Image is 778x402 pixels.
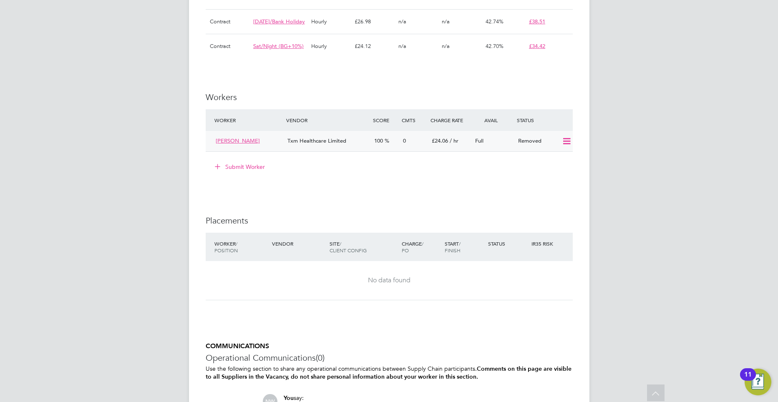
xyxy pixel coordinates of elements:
[442,18,450,25] span: n/a
[398,18,406,25] span: n/a
[442,43,450,50] span: n/a
[443,236,486,258] div: Start
[208,10,251,34] div: Contract
[206,365,572,380] b: Comments on this page are visible to all Suppliers in the Vacancy, do not share personal informat...
[206,342,573,351] h5: COMMUNICATIONS
[206,352,573,363] h3: Operational Communications
[214,240,238,254] span: / Position
[253,43,304,50] span: Sat/Night (BG+10%)
[475,137,483,144] span: Full
[400,113,428,128] div: Cmts
[403,137,406,144] span: 0
[209,160,272,173] button: Submit Worker
[352,34,396,58] div: £24.12
[432,137,448,144] span: £24.06
[284,394,294,402] span: You
[398,43,406,50] span: n/a
[402,240,423,254] span: / PO
[450,137,458,144] span: / hr
[515,134,558,148] div: Removed
[330,240,367,254] span: / Client Config
[309,34,352,58] div: Hourly
[208,34,251,58] div: Contract
[744,374,752,385] div: 11
[472,113,515,128] div: Avail
[515,113,572,128] div: Status
[400,236,443,258] div: Charge
[529,236,558,251] div: IR35 Risk
[352,10,396,34] div: £26.98
[428,113,472,128] div: Charge Rate
[206,215,573,226] h3: Placements
[327,236,400,258] div: Site
[486,18,504,25] span: 42.74%
[206,92,573,103] h3: Workers
[284,113,370,128] div: Vendor
[309,10,352,34] div: Hourly
[486,236,529,251] div: Status
[253,18,305,25] span: [DATE]/Bank Holiday
[212,113,285,128] div: Worker
[529,18,545,25] span: £38.51
[287,137,346,144] span: Txm Healthcare Limited
[212,236,270,258] div: Worker
[745,369,771,395] button: Open Resource Center, 11 new notifications
[374,137,383,144] span: 100
[270,236,327,251] div: Vendor
[206,365,573,381] p: Use the following section to share any operational communications between Supply Chain participants.
[214,276,564,285] div: No data found
[371,113,400,128] div: Score
[529,43,545,50] span: £34.42
[316,352,325,363] span: (0)
[445,240,461,254] span: / Finish
[216,137,260,144] span: [PERSON_NAME]
[486,43,504,50] span: 42.70%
